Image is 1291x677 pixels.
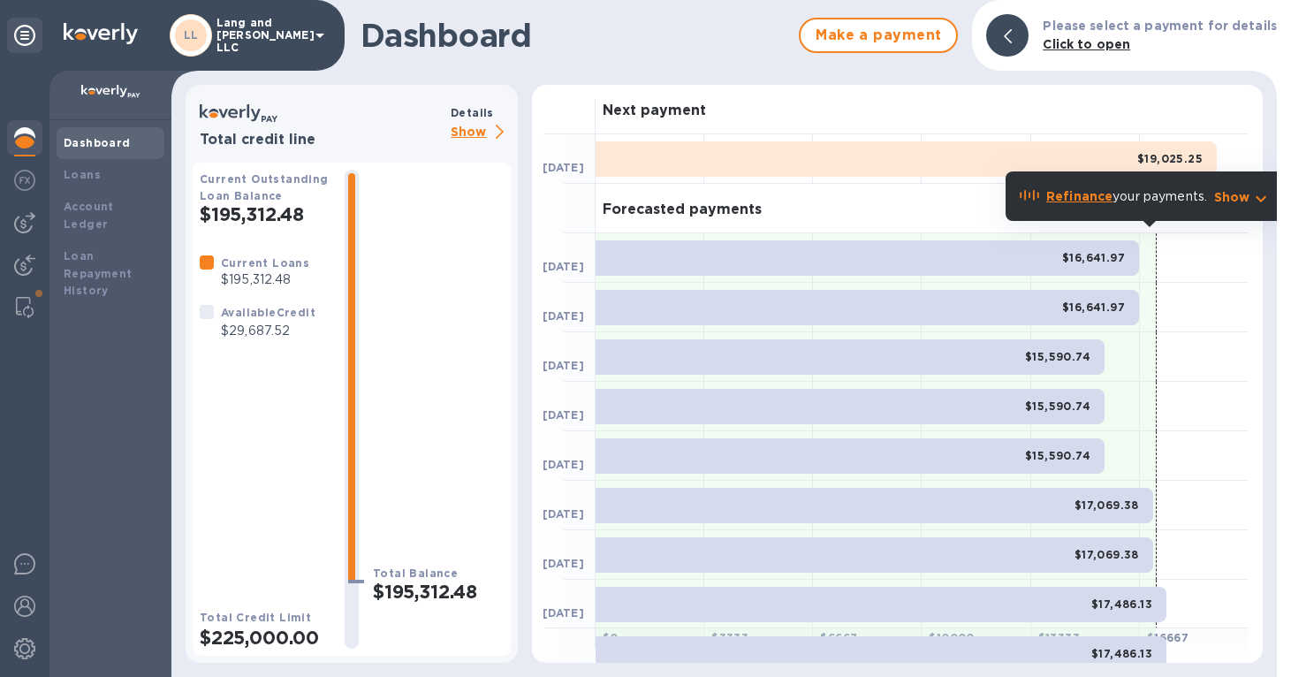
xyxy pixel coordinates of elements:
div: Unpin categories [7,18,42,53]
b: Total Credit Limit [200,611,311,624]
b: Dashboard [64,136,131,149]
b: $15,590.74 [1025,449,1090,462]
b: $17,486.13 [1091,597,1152,611]
button: Make a payment [799,18,958,53]
b: Refinance [1046,189,1113,203]
b: [DATE] [543,260,584,273]
b: Total Balance [373,567,458,580]
b: $16,641.97 [1062,300,1125,314]
h2: $225,000.00 [200,627,330,649]
h3: Forecasted payments [603,202,762,218]
button: Show [1214,188,1272,206]
b: [DATE] [543,557,584,570]
p: Show [1214,188,1250,206]
b: $ 16667 [1147,631,1188,644]
b: Available Credit [221,306,315,319]
b: [DATE] [543,458,584,471]
b: Loan Repayment History [64,249,133,298]
b: $16,641.97 [1062,251,1125,264]
h3: Total credit line [200,132,444,148]
b: [DATE] [543,309,584,323]
b: $15,590.74 [1025,399,1090,413]
b: Details [451,106,494,119]
b: Current Outstanding Loan Balance [200,172,329,202]
p: $29,687.52 [221,322,315,340]
b: Account Ledger [64,200,114,231]
b: [DATE] [543,507,584,521]
p: Lang and [PERSON_NAME] LLC [216,17,305,54]
b: $17,486.13 [1091,647,1152,660]
img: Logo [64,23,138,44]
b: [DATE] [543,359,584,372]
h2: $195,312.48 [200,203,330,225]
b: Please select a payment for details [1043,19,1277,33]
b: $17,069.38 [1075,548,1139,561]
h3: Next payment [603,103,706,119]
b: [DATE] [543,606,584,620]
b: Click to open [1043,37,1130,51]
h1: Dashboard [361,17,790,54]
img: Foreign exchange [14,170,35,191]
b: Loans [64,168,101,181]
b: Current Loans [221,256,309,270]
b: $19,025.25 [1137,152,1203,165]
b: [DATE] [543,408,584,422]
b: $17,069.38 [1075,498,1139,512]
p: Show [451,122,511,144]
b: $15,590.74 [1025,350,1090,363]
p: $195,312.48 [221,270,309,289]
b: [DATE] [543,161,584,174]
b: LL [184,28,199,42]
span: Make a payment [815,25,942,46]
h2: $195,312.48 [373,581,504,603]
p: your payments. [1046,187,1207,206]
